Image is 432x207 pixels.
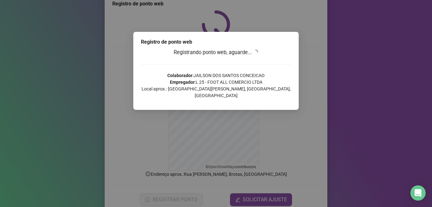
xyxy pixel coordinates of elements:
[170,80,195,85] strong: Empregador
[141,72,291,99] p: : JAILSON DOS SANTOS CONCEICAO : L 25 - FOOT ALL COMERCIO LTDA Local aprox.: [GEOGRAPHIC_DATA][PE...
[410,185,426,201] div: Open Intercom Messenger
[141,48,291,57] h3: Registrando ponto web, aguarde...
[167,73,192,78] strong: Colaborador
[141,38,291,46] div: Registro de ponto web
[253,50,258,55] span: loading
